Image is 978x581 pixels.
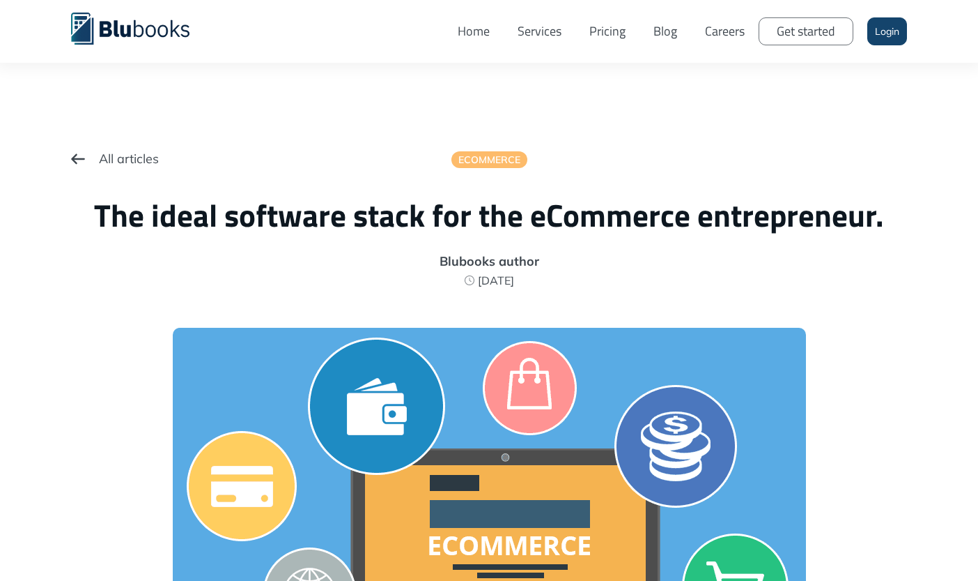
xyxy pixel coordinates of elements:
[478,275,514,286] div: [DATE]
[444,10,504,52] a: Home
[691,10,759,52] a: Careers
[451,151,527,168] a: eCommerce
[575,10,639,52] a: Pricing
[71,196,907,234] h1: The ideal software stack for the eCommerce entrepreneur.
[71,139,159,178] a: All articles
[867,17,907,45] a: Login
[458,155,520,165] div: eCommerce
[71,10,210,45] a: home
[71,255,907,268] div: Blubooks author
[759,17,853,45] a: Get started
[639,10,691,52] a: Blog
[99,139,159,178] div: All articles
[504,10,575,52] a: Services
